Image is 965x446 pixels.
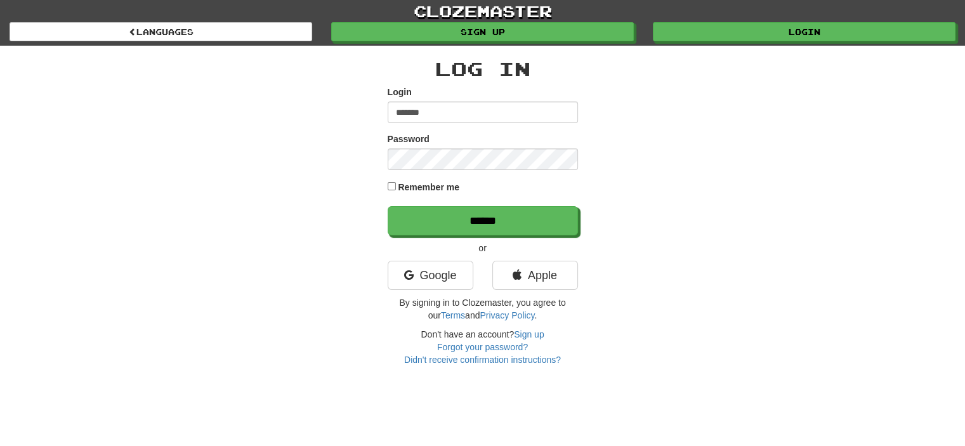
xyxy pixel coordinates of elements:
[653,22,955,41] a: Login
[441,310,465,320] a: Terms
[388,328,578,366] div: Don't have an account?
[388,86,412,98] label: Login
[480,310,534,320] a: Privacy Policy
[331,22,634,41] a: Sign up
[437,342,528,352] a: Forgot your password?
[398,181,459,193] label: Remember me
[388,242,578,254] p: or
[514,329,544,339] a: Sign up
[388,58,578,79] h2: Log In
[492,261,578,290] a: Apple
[404,355,561,365] a: Didn't receive confirmation instructions?
[388,261,473,290] a: Google
[10,22,312,41] a: Languages
[388,133,430,145] label: Password
[388,296,578,322] p: By signing in to Clozemaster, you agree to our and .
